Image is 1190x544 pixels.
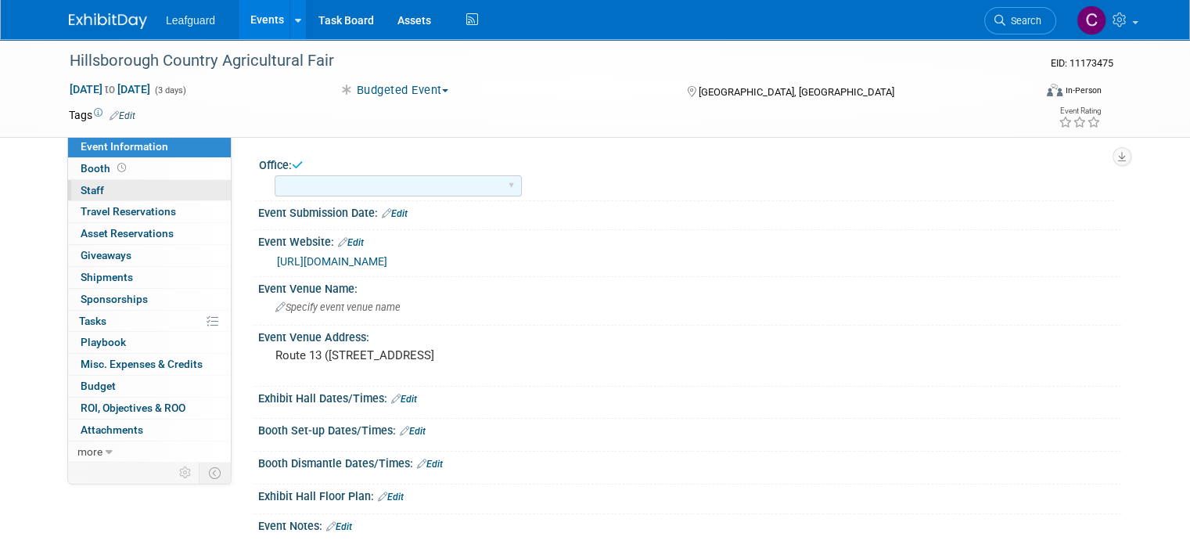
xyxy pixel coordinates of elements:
[200,463,232,483] td: Toggle Event Tabs
[81,402,185,414] span: ROI, Objectives & ROO
[275,348,601,362] pre: Route 13 ([STREET_ADDRESS]
[259,153,1114,173] div: Office:
[69,82,151,96] span: [DATE] [DATE]
[68,136,231,157] a: Event Information
[258,230,1121,250] div: Event Website:
[81,227,174,240] span: Asset Reservations
[1059,107,1101,115] div: Event Rating
[81,336,126,348] span: Playbook
[81,293,148,305] span: Sponsorships
[81,140,168,153] span: Event Information
[69,13,147,29] img: ExhibitDay
[172,463,200,483] td: Personalize Event Tab Strip
[68,223,231,244] a: Asset Reservations
[81,162,129,175] span: Booth
[699,86,894,98] span: [GEOGRAPHIC_DATA], [GEOGRAPHIC_DATA]
[68,311,231,332] a: Tasks
[400,426,426,437] a: Edit
[68,420,231,441] a: Attachments
[166,14,215,27] span: Leafguard
[79,315,106,327] span: Tasks
[949,81,1102,105] div: Event Format
[81,380,116,392] span: Budget
[258,419,1121,439] div: Booth Set-up Dates/Times:
[114,162,129,174] span: Booth not reserved yet
[68,158,231,179] a: Booth
[77,445,102,458] span: more
[1077,5,1106,35] img: Colleen Kenney
[391,394,417,405] a: Edit
[68,354,231,375] a: Misc. Expenses & Credits
[382,208,408,219] a: Edit
[277,255,387,268] a: [URL][DOMAIN_NAME]
[258,326,1121,345] div: Event Venue Address:
[258,485,1121,505] div: Exhibit Hall Floor Plan:
[68,289,231,310] a: Sponsorships
[69,107,135,123] td: Tags
[258,387,1121,407] div: Exhibit Hall Dates/Times:
[326,521,352,532] a: Edit
[81,358,203,370] span: Misc. Expenses & Credits
[258,514,1121,535] div: Event Notes:
[1047,84,1062,96] img: Format-Inperson.png
[417,459,443,470] a: Edit
[81,249,131,261] span: Giveaways
[81,423,143,436] span: Attachments
[1005,15,1041,27] span: Search
[258,201,1121,222] div: Event Submission Date:
[81,184,104,196] span: Staff
[68,376,231,397] a: Budget
[1065,85,1102,96] div: In-Person
[68,441,231,463] a: more
[102,83,117,95] span: to
[110,110,135,121] a: Edit
[68,180,231,201] a: Staff
[378,492,404,503] a: Edit
[68,332,231,353] a: Playbook
[1051,57,1113,69] span: Event ID: 11173475
[64,47,1014,75] div: Hillsborough Country Agricultural Fair
[338,237,364,248] a: Edit
[68,245,231,266] a: Giveaways
[68,267,231,288] a: Shipments
[258,277,1121,297] div: Event Venue Name:
[984,7,1056,34] a: Search
[68,398,231,419] a: ROI, Objectives & ROO
[153,85,186,95] span: (3 days)
[81,205,176,218] span: Travel Reservations
[68,201,231,222] a: Travel Reservations
[258,452,1121,472] div: Booth Dismantle Dates/Times:
[333,82,455,99] button: Budgeted Event
[275,301,401,313] span: Specify event venue name
[81,271,133,283] span: Shipments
